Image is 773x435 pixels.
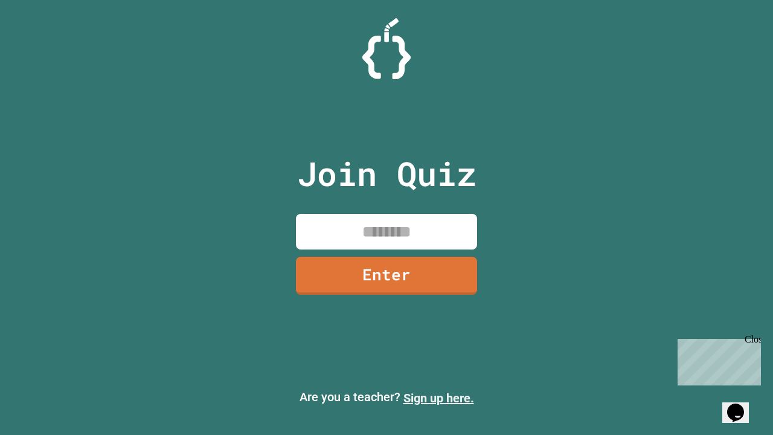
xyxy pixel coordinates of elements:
iframe: chat widget [673,334,761,385]
p: Join Quiz [297,149,476,199]
img: Logo.svg [362,18,411,79]
a: Enter [296,257,477,295]
p: Are you a teacher? [10,388,763,407]
a: Sign up here. [403,391,474,405]
div: Chat with us now!Close [5,5,83,77]
iframe: chat widget [722,387,761,423]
